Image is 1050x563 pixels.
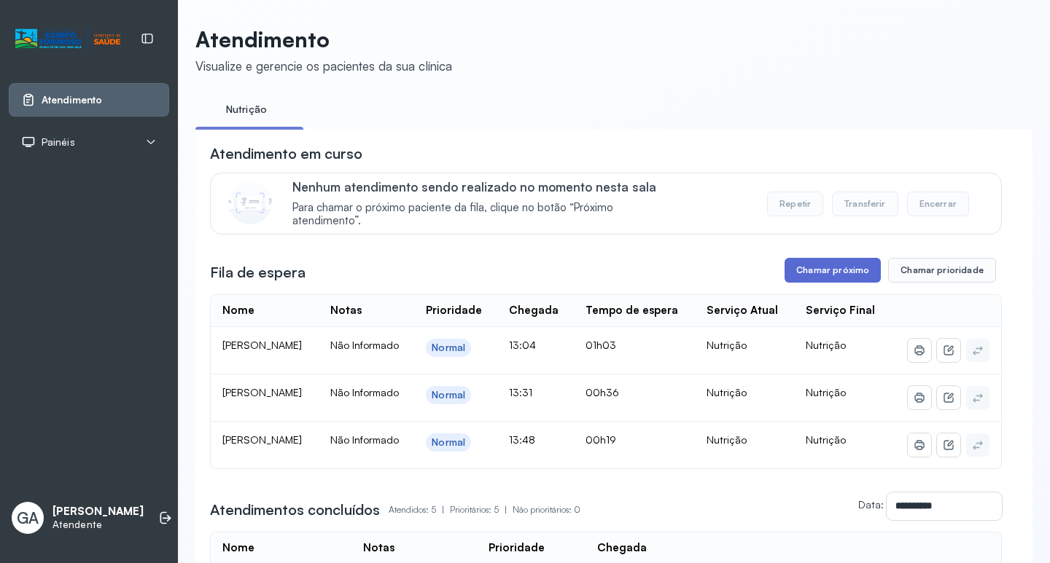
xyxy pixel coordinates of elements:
[597,541,647,555] div: Chegada
[195,98,297,122] a: Nutrição
[222,304,254,318] div: Nome
[222,339,302,351] span: [PERSON_NAME]
[52,505,144,519] p: [PERSON_NAME]
[42,94,102,106] span: Atendimento
[707,433,782,446] div: Nutrição
[432,389,465,401] div: Normal
[210,500,380,520] h3: Atendimentos concluídos
[42,136,75,149] span: Painéis
[489,541,545,555] div: Prioridade
[210,262,306,283] h3: Fila de espera
[330,339,399,351] span: Não Informado
[586,339,616,351] span: 01h03
[222,541,254,555] div: Nome
[806,433,846,446] span: Nutrição
[707,339,782,352] div: Nutrição
[450,500,513,520] p: Prioritários: 5
[907,192,969,216] button: Encerrar
[222,433,302,446] span: [PERSON_NAME]
[509,339,536,351] span: 13:04
[509,386,532,398] span: 13:31
[363,541,394,555] div: Notas
[707,304,778,318] div: Serviço Atual
[767,192,823,216] button: Repetir
[432,436,465,449] div: Normal
[586,304,678,318] div: Tempo de espera
[222,386,302,398] span: [PERSON_NAME]
[505,504,507,515] span: |
[195,26,452,52] p: Atendimento
[888,258,996,283] button: Chamar prioridade
[330,386,399,398] span: Não Informado
[806,339,846,351] span: Nutrição
[330,433,399,446] span: Não Informado
[21,92,157,107] a: Atendimento
[707,386,782,399] div: Nutrição
[785,258,881,283] button: Chamar próximo
[292,179,678,194] p: Nenhum atendimento sendo realizado no momento nesta sala
[210,143,362,164] h3: Atendimento em curso
[509,433,535,446] span: 13:48
[195,58,452,74] div: Visualize e gerencie os pacientes da sua clínica
[806,386,846,398] span: Nutrição
[292,201,678,229] span: Para chamar o próximo paciente da fila, clique no botão “Próximo atendimento”.
[426,304,482,318] div: Prioridade
[509,304,559,318] div: Chegada
[858,498,884,511] label: Data:
[52,519,144,531] p: Atendente
[15,27,120,51] img: Logotipo do estabelecimento
[432,342,465,354] div: Normal
[832,192,898,216] button: Transferir
[330,304,362,318] div: Notas
[513,500,580,520] p: Não prioritários: 0
[586,386,619,398] span: 00h36
[806,304,875,318] div: Serviço Final
[442,504,444,515] span: |
[389,500,450,520] p: Atendidos: 5
[586,433,616,446] span: 00h19
[228,181,272,224] img: Imagem de CalloutCard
